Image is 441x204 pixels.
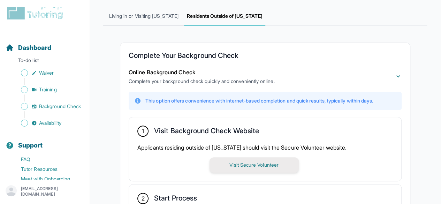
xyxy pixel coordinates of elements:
[103,7,427,26] nav: Tabs
[210,157,299,173] button: Visit Secure Volunteer
[6,118,89,128] a: Availability
[6,85,89,95] a: Training
[137,143,393,152] p: Applicants residing outside of [US_STATE] should visit the Secure Volunteer website.
[129,78,274,85] p: Complete your background check quickly and conveniently online.
[39,86,57,93] span: Training
[210,161,299,168] a: Visit Secure Volunteer
[3,129,86,153] button: Support
[6,174,89,191] a: Meet with Onboarding Support
[39,103,81,110] span: Background Check
[129,69,195,76] span: Online Background Check
[154,127,259,138] h2: Visit Background Check Website
[3,32,86,55] button: Dashboard
[6,154,89,164] a: FAQ
[6,68,89,78] a: Waiver
[142,127,144,135] span: 1
[6,185,83,198] button: [EMAIL_ADDRESS][DOMAIN_NAME]
[39,69,54,76] span: Waiver
[141,194,144,203] span: 2
[145,97,373,104] p: This option offers convenience with internet-based completion and quick results, typically within...
[6,43,51,53] a: Dashboard
[103,7,184,26] span: Living in or Visiting [US_STATE]
[18,141,43,150] span: Support
[3,57,86,67] p: To-do list
[18,43,51,53] span: Dashboard
[184,7,265,26] span: Residents Outside of [US_STATE]
[6,101,89,111] a: Background Check
[129,51,402,62] h2: Complete Your Background Check
[6,164,89,174] a: Tutor Resources
[21,186,83,197] p: [EMAIL_ADDRESS][DOMAIN_NAME]
[129,68,402,85] button: Online Background CheckComplete your background check quickly and conveniently online.
[39,120,61,127] span: Availability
